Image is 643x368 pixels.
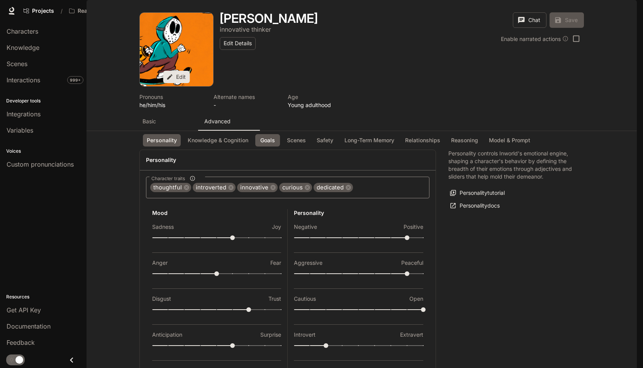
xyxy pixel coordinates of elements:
[151,175,185,182] span: Character traits
[341,134,398,147] button: Long-Term Memory
[314,183,353,192] div: dedicated
[214,101,278,109] p: -
[163,71,190,83] button: Edit
[294,331,316,339] p: Introvert
[288,93,353,109] button: Open character details dialog
[152,209,281,217] h6: Mood
[255,134,280,147] button: Goals
[294,209,423,217] h6: Personality
[294,259,322,267] p: Aggressive
[214,93,278,109] button: Open character details dialog
[270,259,281,267] p: Fear
[204,118,231,125] p: Advanced
[139,93,204,109] button: Open character details dialog
[193,183,236,192] div: introverted
[220,25,271,34] button: Open character details dialog
[32,8,54,14] span: Projects
[150,183,185,192] span: thoughtful
[448,199,502,212] a: Personalitydocs
[237,183,271,192] span: innovative
[237,183,278,192] div: innovative
[272,223,281,231] p: Joy
[220,37,256,50] button: Edit Details
[66,3,124,19] button: Open workspace menu
[288,101,353,109] p: Young adulthood
[400,331,423,339] p: Extravert
[193,183,229,192] span: introverted
[401,134,444,147] button: Relationships
[268,295,281,303] p: Trust
[314,183,347,192] span: dedicated
[146,156,429,164] h4: Personality
[485,134,534,147] button: Model & Prompt
[187,173,198,184] button: Character traits
[513,12,546,28] button: Chat
[220,11,318,26] h1: [PERSON_NAME]
[279,183,312,192] div: curious
[404,223,423,231] p: Positive
[20,3,58,19] a: Go to projects
[501,35,568,43] div: Enable narrated actions
[260,331,281,339] p: Surprise
[448,150,572,181] p: Personality controls Inworld's emotional engine, shaping a character's behavior by defining the b...
[294,223,317,231] p: Negative
[150,183,191,192] div: thoughtful
[139,93,204,101] p: Pronouns
[152,331,182,339] p: Anticipation
[152,295,171,303] p: Disgust
[409,295,423,303] p: Open
[139,101,204,109] p: he/him/his
[447,134,482,147] button: Reasoning
[220,26,271,33] p: innovative thinker
[294,295,316,303] p: Cautious
[140,13,213,86] div: Avatar image
[143,134,181,147] button: Personality
[152,259,168,267] p: Anger
[401,259,423,267] p: Peaceful
[140,13,213,86] button: Open character avatar dialog
[143,118,156,125] p: Basic
[283,134,310,147] button: Scenes
[279,183,306,192] span: curious
[220,12,318,25] button: Open character details dialog
[448,187,507,199] button: Personalitytutorial
[152,223,174,231] p: Sadness
[184,134,252,147] button: Knowledge & Cognition
[288,93,353,101] p: Age
[58,7,66,15] div: /
[214,93,278,101] p: Alternate names
[313,134,338,147] button: Safety
[78,8,112,14] p: Reality Crisis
